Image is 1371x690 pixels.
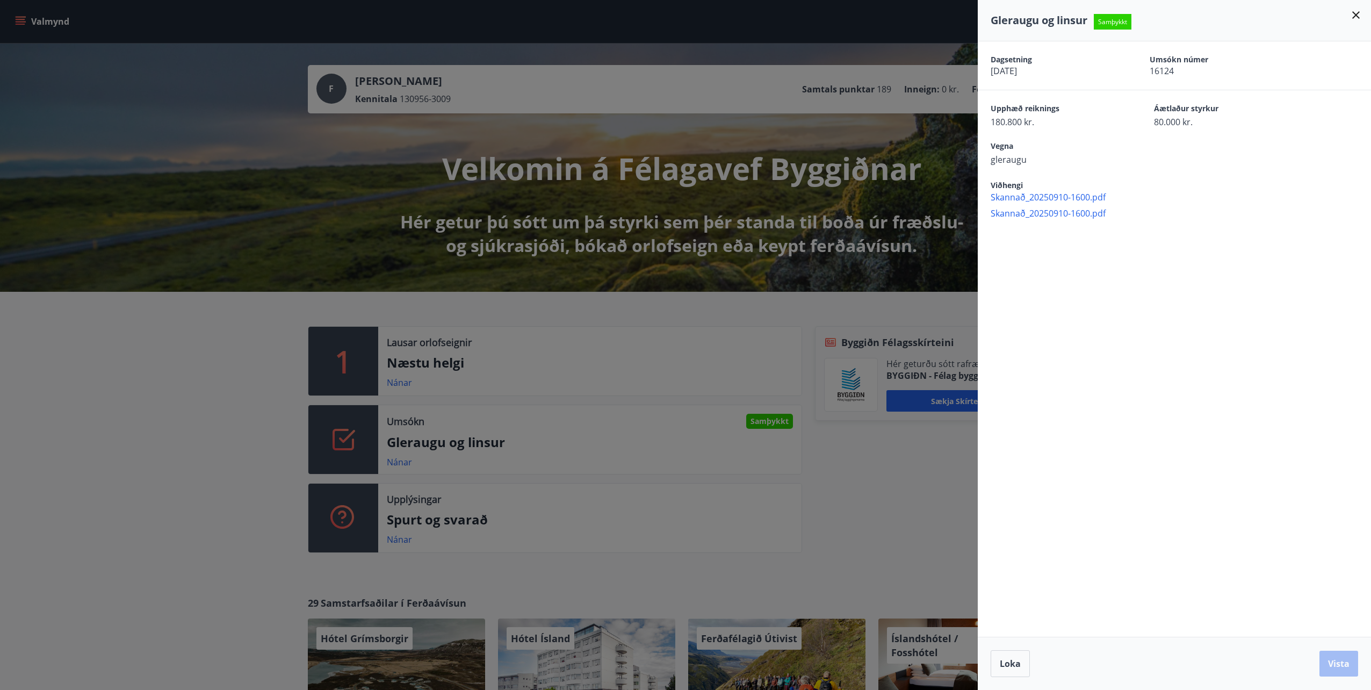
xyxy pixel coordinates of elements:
span: Gleraugu og linsur [991,13,1087,27]
span: [DATE] [991,65,1112,77]
button: Loka [991,650,1030,677]
span: Samþykkt [1094,14,1131,30]
span: Umsókn númer [1150,54,1271,65]
span: 180.800 kr. [991,116,1116,128]
span: gleraugu [991,154,1116,166]
span: 16124 [1150,65,1271,77]
span: Viðhengi [991,180,1023,190]
span: Skannað_20250910-1600.pdf [991,207,1371,219]
span: Áætlaður styrkur [1154,103,1280,116]
span: Dagsetning [991,54,1112,65]
span: Vegna [991,141,1116,154]
span: 80.000 kr. [1154,116,1280,128]
span: Loka [1000,658,1021,670]
span: Skannað_20250910-1600.pdf [991,191,1371,203]
span: Upphæð reiknings [991,103,1116,116]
